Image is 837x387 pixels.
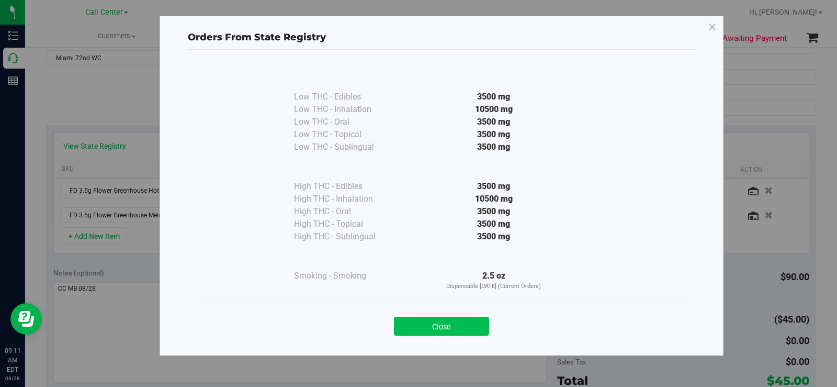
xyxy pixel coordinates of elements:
[294,230,399,243] div: High THC - Sublingual
[294,141,399,153] div: Low THC - Sublingual
[399,128,589,141] div: 3500 mg
[294,180,399,193] div: High THC - Edibles
[294,116,399,128] div: Low THC - Oral
[399,103,589,116] div: 10500 mg
[399,270,589,291] div: 2.5 oz
[188,31,326,43] span: Orders From State Registry
[294,91,399,103] div: Low THC - Edibles
[399,218,589,230] div: 3500 mg
[294,193,399,205] div: High THC - Inhalation
[399,282,589,291] p: Dispensable [DATE] (Current Orders)
[399,141,589,153] div: 3500 mg
[399,91,589,103] div: 3500 mg
[399,230,589,243] div: 3500 mg
[399,116,589,128] div: 3500 mg
[294,128,399,141] div: Low THC - Topical
[399,205,589,218] div: 3500 mg
[294,103,399,116] div: Low THC - Inhalation
[394,317,489,336] button: Close
[294,270,399,282] div: Smoking - Smoking
[294,218,399,230] div: High THC - Topical
[10,303,42,335] iframe: Resource center
[399,180,589,193] div: 3500 mg
[294,205,399,218] div: High THC - Oral
[399,193,589,205] div: 10500 mg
